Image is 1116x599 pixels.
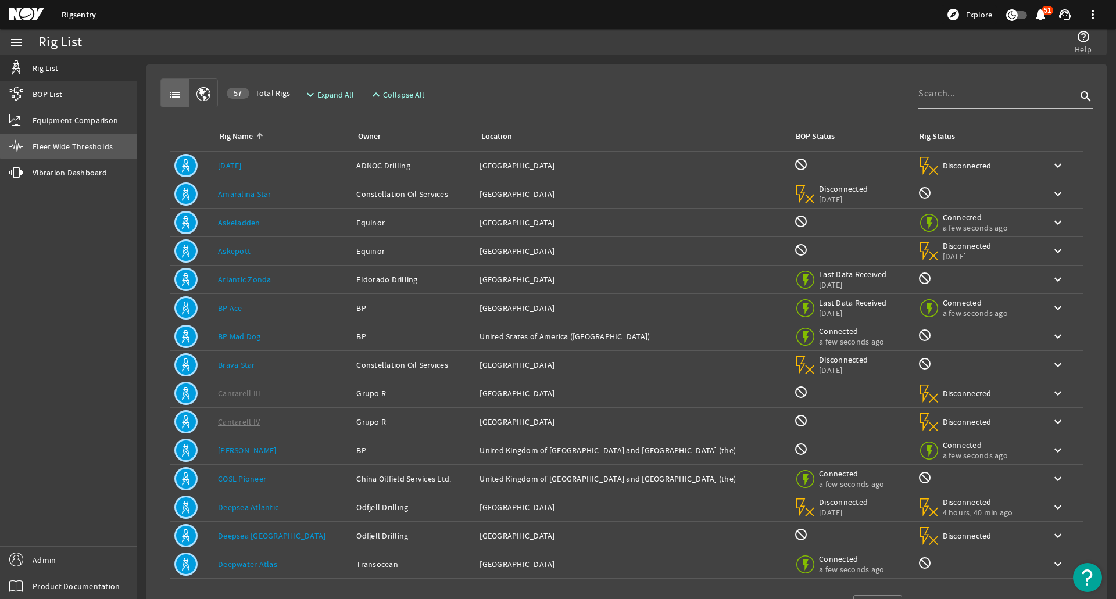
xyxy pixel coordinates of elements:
[218,160,242,171] a: [DATE]
[819,194,868,205] span: [DATE]
[218,217,260,228] a: Askeladden
[1051,159,1065,173] mat-icon: keyboard_arrow_down
[227,87,290,99] span: Total Rigs
[218,388,260,399] a: Cantarell III
[943,440,1008,450] span: Connected
[33,554,56,566] span: Admin
[480,331,785,342] div: United States of America ([GEOGRAPHIC_DATA])
[480,388,785,399] div: [GEOGRAPHIC_DATA]
[218,274,271,285] a: Atlantic Zonda
[1051,329,1065,343] mat-icon: keyboard_arrow_down
[819,354,868,365] span: Disconnected
[480,160,785,171] div: [GEOGRAPHIC_DATA]
[918,357,932,371] mat-icon: Rig Monitoring not available for this rig
[943,241,992,251] span: Disconnected
[1033,8,1047,21] mat-icon: notifications
[356,416,470,428] div: Grupo R
[943,223,1008,233] span: a few seconds ago
[218,331,261,342] a: BP Mad Dog
[918,471,932,485] mat-icon: Rig Monitoring not available for this rig
[356,444,470,456] div: BP
[1051,244,1065,258] mat-icon: keyboard_arrow_down
[794,414,808,428] mat-icon: BOP Monitoring not available for this rig
[218,417,260,427] a: Cantarell IV
[33,88,62,100] span: BOP List
[480,130,780,143] div: Location
[1051,386,1065,400] mat-icon: keyboard_arrow_down
[218,530,325,541] a: Deepsea [GEOGRAPHIC_DATA]
[943,450,1008,461] span: a few seconds ago
[943,212,1008,223] span: Connected
[356,530,470,541] div: Odfjell Drilling
[1076,30,1090,44] mat-icon: help_outline
[1051,472,1065,486] mat-icon: keyboard_arrow_down
[480,444,785,456] div: United Kingdom of [GEOGRAPHIC_DATA] and [GEOGRAPHIC_DATA] (the)
[943,417,992,427] span: Disconnected
[1058,8,1072,21] mat-icon: support_agent
[356,359,470,371] div: Constellation Oil Services
[819,468,884,479] span: Connected
[819,497,868,507] span: Disconnected
[918,271,932,285] mat-icon: Rig Monitoring not available for this rig
[918,328,932,342] mat-icon: Rig Monitoring not available for this rig
[480,530,785,541] div: [GEOGRAPHIC_DATA]
[218,246,251,256] a: Askepott
[356,302,470,314] div: BP
[943,388,992,399] span: Disconnected
[943,251,992,261] span: [DATE]
[480,558,785,570] div: [GEOGRAPHIC_DATA]
[819,479,884,489] span: a few seconds ago
[383,89,424,101] span: Collapse All
[218,559,277,569] a: Deepwater Atlas
[918,87,1076,101] input: Search...
[480,501,785,513] div: [GEOGRAPHIC_DATA]
[480,274,785,285] div: [GEOGRAPHIC_DATA]
[819,184,868,194] span: Disconnected
[794,157,808,171] mat-icon: BOP Monitoring not available for this rig
[358,130,381,143] div: Owner
[942,5,997,24] button: Explore
[819,336,884,347] span: a few seconds ago
[1051,358,1065,372] mat-icon: keyboard_arrow_down
[356,188,470,200] div: Constellation Oil Services
[1051,272,1065,286] mat-icon: keyboard_arrow_down
[356,217,470,228] div: Equinor
[9,166,23,180] mat-icon: vibration
[1079,1,1107,28] button: more_vert
[1051,216,1065,229] mat-icon: keyboard_arrow_down
[1051,301,1065,315] mat-icon: keyboard_arrow_down
[943,308,1008,318] span: a few seconds ago
[819,279,887,290] span: [DATE]
[356,274,470,285] div: Eldorado Drilling
[356,245,470,257] div: Equinor
[1051,557,1065,571] mat-icon: keyboard_arrow_down
[794,385,808,399] mat-icon: BOP Monitoring not available for this rig
[356,501,470,513] div: Odfjell Drilling
[356,130,466,143] div: Owner
[356,160,470,171] div: ADNOC Drilling
[943,507,1013,518] span: 4 hours, 40 min ago
[943,297,1008,308] span: Connected
[218,502,278,512] a: Deepsea Atlantic
[227,88,249,99] div: 57
[480,217,785,228] div: [GEOGRAPHIC_DATA]
[943,497,1013,507] span: Disconnected
[356,558,470,570] div: Transocean
[794,528,808,541] mat-icon: BOP Monitoring not available for this rig
[946,8,960,21] mat-icon: explore
[38,37,82,48] div: Rig List
[819,326,884,336] span: Connected
[819,308,887,318] span: [DATE]
[369,88,378,102] mat-icon: expand_less
[819,365,868,375] span: [DATE]
[794,214,808,228] mat-icon: BOP Monitoring not available for this rig
[218,130,342,143] div: Rig Name
[1051,500,1065,514] mat-icon: keyboard_arrow_down
[33,580,120,592] span: Product Documentation
[943,530,992,541] span: Disconnected
[356,388,470,399] div: Grupo R
[918,186,932,200] mat-icon: Rig Monitoring not available for this rig
[480,359,785,371] div: [GEOGRAPHIC_DATA]
[1051,529,1065,543] mat-icon: keyboard_arrow_down
[1034,9,1046,21] button: 51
